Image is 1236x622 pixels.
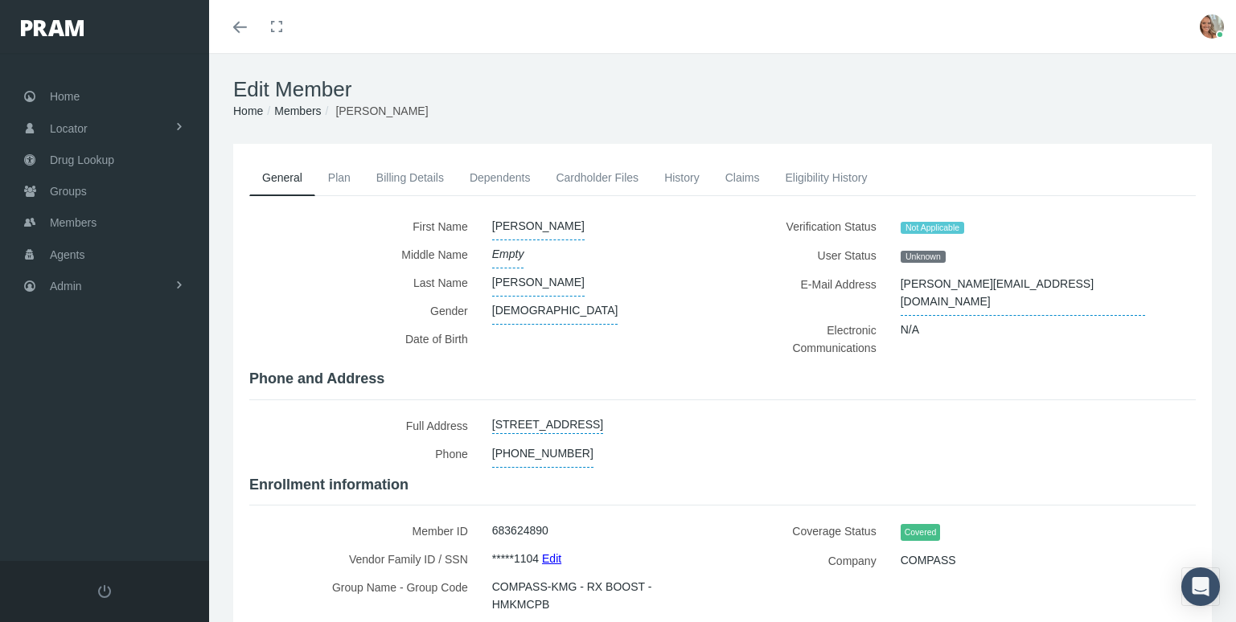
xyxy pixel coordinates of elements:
span: N/A [901,316,919,343]
a: General [249,160,315,196]
label: Gender [249,297,480,325]
label: Member ID [249,517,480,545]
a: Dependents [457,160,544,195]
label: Vendor Family ID / SSN [249,545,480,573]
img: PRAM_20_x_78.png [21,20,84,36]
span: [PERSON_NAME] [335,104,428,117]
div: Open Intercom Messenger [1181,567,1220,606]
span: Agents [50,239,85,270]
label: User Status [735,241,889,270]
label: Last Name [249,268,480,297]
a: History [651,160,712,195]
span: [PERSON_NAME][EMAIL_ADDRESS][DOMAIN_NAME] [901,270,1146,316]
label: Electronic Communications [735,316,889,362]
h1: Edit Member [233,77,1212,102]
h4: Phone and Address [249,370,1196,388]
a: Home [233,104,263,117]
a: Cardholder Files [543,160,651,195]
span: Groups [50,176,87,207]
a: Eligibility History [772,160,880,195]
span: Covered [901,524,941,541]
span: Empty [492,240,524,268]
span: [PERSON_NAME] [492,268,585,297]
span: Home [50,81,80,112]
a: Edit [542,546,561,570]
span: COMPASS-KMG - RX BOOST - HMKMCPB [492,573,699,618]
label: Verification Status [735,212,889,241]
img: S_Profile_Picture_15372.jpg [1200,14,1224,39]
span: [PERSON_NAME] [492,212,585,240]
h4: Enrollment information [249,477,1196,494]
label: Coverage Status [735,517,889,546]
span: COMPASS [901,546,956,574]
a: Claims [712,160,773,195]
span: Locator [50,113,88,144]
a: Members [274,104,321,117]
span: [DEMOGRAPHIC_DATA] [492,297,618,325]
label: E-Mail Address [735,270,889,316]
a: Billing Details [363,160,457,195]
span: Not Applicable [901,222,965,235]
label: First Name [249,212,480,240]
span: Admin [50,271,82,301]
a: [STREET_ADDRESS] [492,411,603,434]
label: Company [735,546,889,575]
span: Drug Lookup [50,145,114,175]
a: Plan [315,160,363,195]
span: Members [50,207,96,238]
label: Date of Birth [249,325,480,353]
label: Group Name - Group Code [249,573,480,618]
label: Phone [249,440,480,468]
span: Unknown [901,251,946,264]
label: Full Address [249,411,480,440]
label: Middle Name [249,240,480,268]
span: 683624890 [492,517,548,544]
span: [PHONE_NUMBER] [492,440,593,468]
